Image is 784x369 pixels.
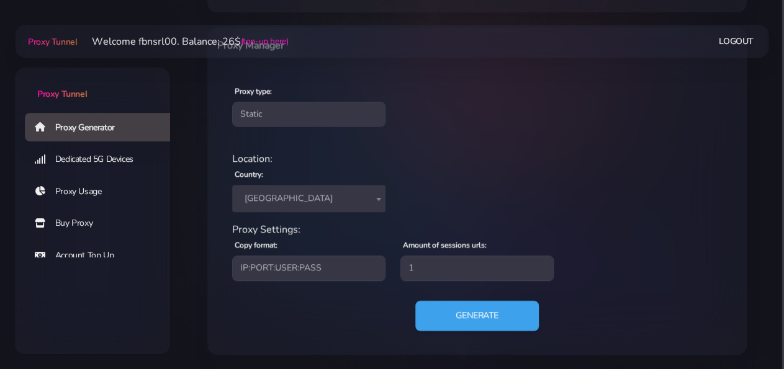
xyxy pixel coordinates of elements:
[719,30,754,53] a: Logout
[225,222,729,237] div: Proxy Settings:
[28,36,77,48] span: Proxy Tunnel
[240,190,378,207] span: Germany
[37,88,87,100] span: Proxy Tunnel
[25,177,180,206] a: Proxy Usage
[15,68,170,100] a: Proxy Tunnel
[403,239,487,251] label: Amount of sessions urls:
[77,34,288,49] li: Welcome fbnsrl00. Balance: 26$
[225,151,729,166] div: Location:
[232,185,385,212] span: Germany
[235,239,277,251] label: Copy format:
[25,32,77,51] a: Proxy Tunnel
[25,209,180,238] a: Buy Proxy
[25,241,180,270] a: Account Top Up
[415,300,539,331] button: Generate
[25,145,180,174] a: Dedicated 5G Devices
[235,169,263,180] label: Country:
[235,86,272,97] label: Proxy type:
[25,113,180,141] a: Proxy Generator
[240,35,288,48] a: (top-up here)
[724,309,768,353] iframe: Webchat Widget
